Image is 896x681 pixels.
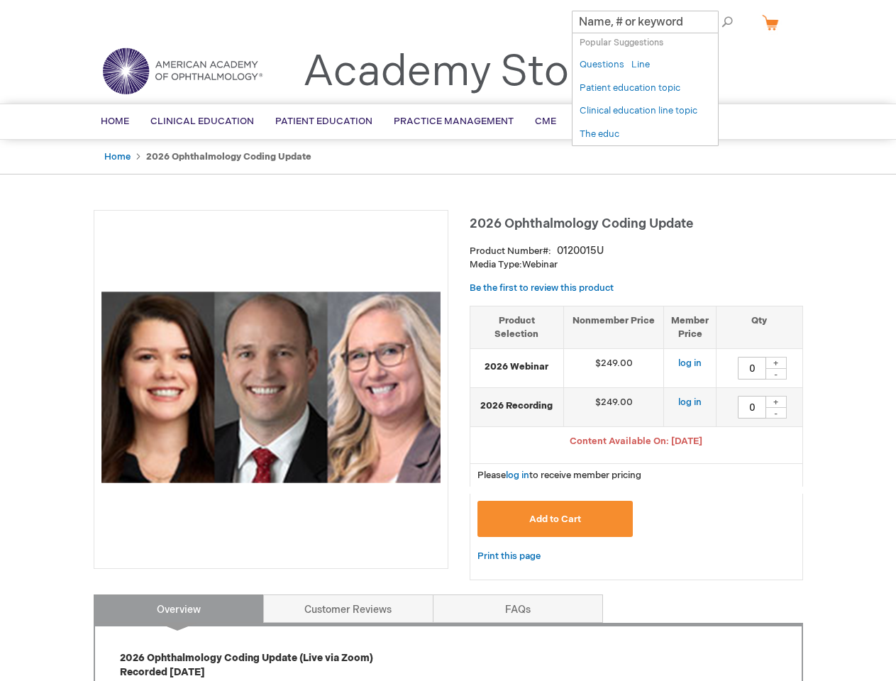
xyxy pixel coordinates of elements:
a: Line [631,58,650,72]
span: Add to Cart [529,514,581,525]
div: + [765,357,787,369]
a: Patient education topic [580,82,680,95]
td: $249.00 [564,388,664,427]
input: Qty [738,396,766,419]
img: 2026 Ophthalmology Coding Update [101,218,441,557]
th: Member Price [664,306,717,348]
a: Clinical education line topic [580,104,697,118]
a: Home [104,151,131,162]
span: 2026 Ophthalmology Coding Update [470,216,693,231]
div: 0120015U [557,244,604,258]
strong: 2026 Ophthalmology Coding Update [146,151,311,162]
div: + [765,396,787,408]
th: Qty [717,306,802,348]
strong: Product Number [470,245,551,257]
strong: 2026 Webinar [477,360,557,374]
input: Qty [738,357,766,380]
span: Popular Suggestions [580,38,663,48]
strong: Media Type: [470,259,522,270]
span: Search [685,7,739,35]
p: Webinar [470,258,803,272]
td: $249.00 [564,349,664,388]
a: FAQs [433,594,603,623]
input: Name, # or keyword [572,11,719,33]
span: Content Available On: [DATE] [570,436,702,447]
a: log in [678,397,702,408]
div: - [765,407,787,419]
th: Product Selection [470,306,564,348]
a: Questions [580,58,624,72]
a: Customer Reviews [263,594,433,623]
a: Academy Store [303,47,609,98]
div: - [765,368,787,380]
a: log in [506,470,529,481]
button: Add to Cart [477,501,634,537]
span: Clinical Education [150,116,254,127]
a: Be the first to review this product [470,282,614,294]
a: Overview [94,594,264,623]
th: Nonmember Price [564,306,664,348]
span: Home [101,116,129,127]
span: Practice Management [394,116,514,127]
span: Patient Education [275,116,372,127]
strong: 2026 Recording [477,399,557,413]
a: Print this page [477,548,541,565]
a: The educ [580,128,619,141]
a: log in [678,358,702,369]
span: CME [535,116,556,127]
span: Please to receive member pricing [477,470,641,481]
